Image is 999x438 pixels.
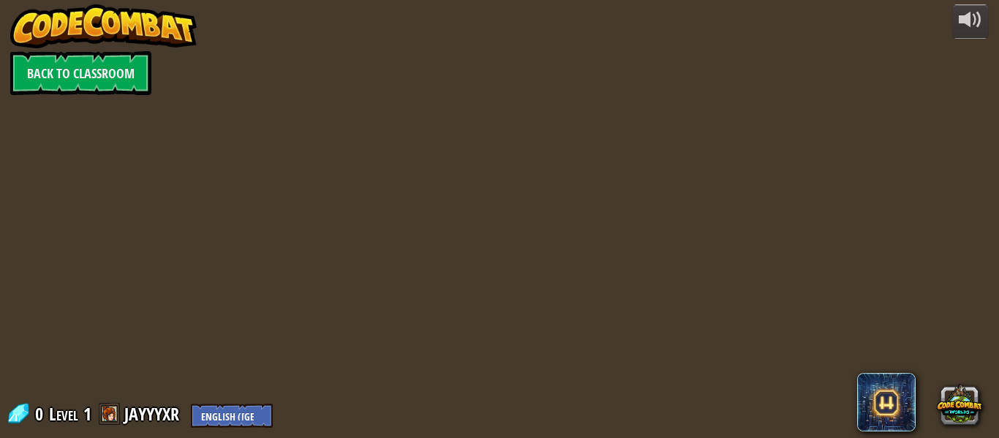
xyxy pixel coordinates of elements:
span: 1 [83,402,91,426]
button: Adjust volume [952,4,989,39]
a: JAYYYXR [124,402,184,426]
span: Level [49,402,78,426]
a: Back to Classroom [10,51,151,95]
button: CodeCombat Worlds on Roblox [937,381,982,426]
span: CodeCombat AI HackStack [857,373,916,431]
span: 0 [35,402,48,426]
img: CodeCombat - Learn how to code by playing a game [10,4,197,48]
